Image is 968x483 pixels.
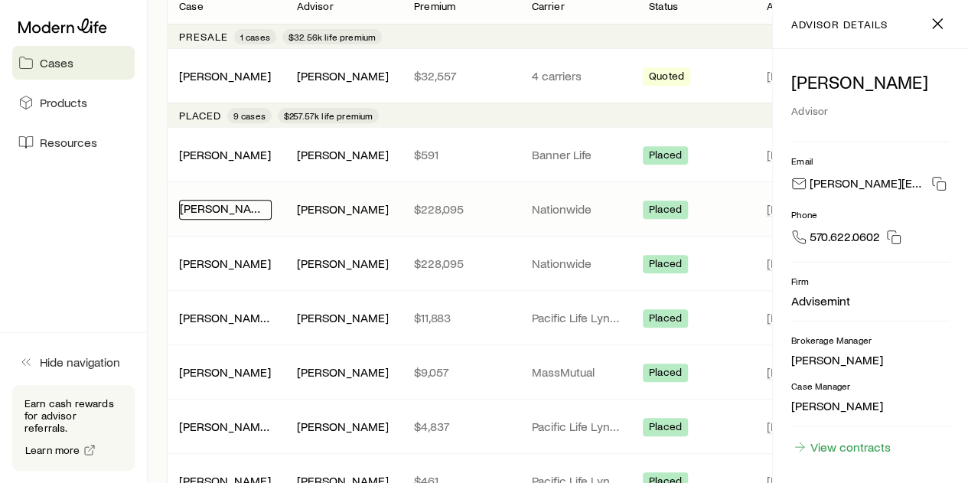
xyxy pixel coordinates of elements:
p: [PERSON_NAME][EMAIL_ADDRESS][DOMAIN_NAME] [810,175,925,196]
a: [PERSON_NAME][GEOGRAPHIC_DATA] [179,310,386,325]
p: Case Manager [791,380,950,392]
p: Pacific Life Lynchburg [531,419,624,434]
div: [PERSON_NAME] [296,364,388,380]
span: Products [40,95,87,110]
div: [PERSON_NAME] [179,147,271,163]
p: $591 [414,147,507,162]
a: Cases [12,46,135,80]
div: [PERSON_NAME] [296,147,388,163]
a: [PERSON_NAME] [179,364,271,379]
button: Hide navigation [12,345,135,379]
p: Brokerage Manager [791,334,950,346]
span: [DATE] [766,256,802,271]
a: Resources [12,126,135,159]
div: [PERSON_NAME] [296,201,388,217]
span: 570.622.0602 [810,229,880,250]
span: Quoted [649,70,684,86]
span: 9 cases [233,109,266,122]
a: [PERSON_NAME] [180,201,272,215]
p: [PERSON_NAME] [791,352,950,367]
span: Placed [649,312,682,328]
span: 1 cases [240,31,270,43]
p: 4 carriers [531,68,624,83]
span: $257.57k life premium [284,109,373,122]
span: [DATE] [766,201,802,217]
div: [PERSON_NAME] [296,419,388,435]
div: Advisemint [791,293,850,309]
span: Placed [649,366,682,382]
p: advisor details [791,18,887,31]
div: Earn cash rewards for advisor referrals.Learn more [12,385,135,471]
div: [PERSON_NAME] [179,256,271,272]
p: Earn cash rewards for advisor referrals. [24,397,122,434]
div: Advisor [791,99,950,123]
p: MassMutual [531,364,624,380]
span: Placed [649,420,682,436]
span: [DATE] [766,364,802,380]
span: [DATE] [766,68,802,83]
p: $11,883 [414,310,507,325]
p: Banner Life [531,147,624,162]
div: [PERSON_NAME] [179,68,271,84]
div: [PERSON_NAME] [179,200,272,220]
a: Products [12,86,135,119]
a: [PERSON_NAME] [179,147,271,162]
div: [PERSON_NAME] [296,310,388,326]
p: $32,557 [414,68,507,83]
span: Placed [649,257,682,273]
div: [PERSON_NAME] [296,256,388,272]
div: [PERSON_NAME][GEOGRAPHIC_DATA] [179,310,272,326]
span: Hide navigation [40,354,120,370]
span: [DATE] [766,419,802,434]
span: Placed [649,203,682,219]
p: $228,095 [414,201,507,217]
a: [PERSON_NAME] [179,256,271,270]
p: Email [791,155,950,167]
p: [PERSON_NAME] [791,398,950,413]
span: $32.56k life premium [288,31,376,43]
p: $9,057 [414,364,507,380]
p: Nationwide [531,256,624,271]
p: [PERSON_NAME] [791,71,950,93]
p: Phone [791,208,950,220]
a: [PERSON_NAME] [179,68,271,83]
p: Presale [179,31,228,43]
p: Pacific Life Lynchburg [531,310,624,325]
span: Learn more [25,445,80,455]
p: Nationwide [531,201,624,217]
span: [DATE] [766,310,802,325]
div: [PERSON_NAME][GEOGRAPHIC_DATA] [179,419,272,435]
p: $228,095 [414,256,507,271]
span: [DATE] [766,147,802,162]
a: [PERSON_NAME][GEOGRAPHIC_DATA] [179,419,386,433]
span: Resources [40,135,97,150]
div: [PERSON_NAME] [296,68,388,84]
p: Placed [179,109,221,122]
p: $4,837 [414,419,507,434]
a: View contracts [791,439,891,455]
span: Cases [40,55,73,70]
div: [PERSON_NAME] [179,364,271,380]
span: Placed [649,148,682,165]
p: Firm [791,275,950,287]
